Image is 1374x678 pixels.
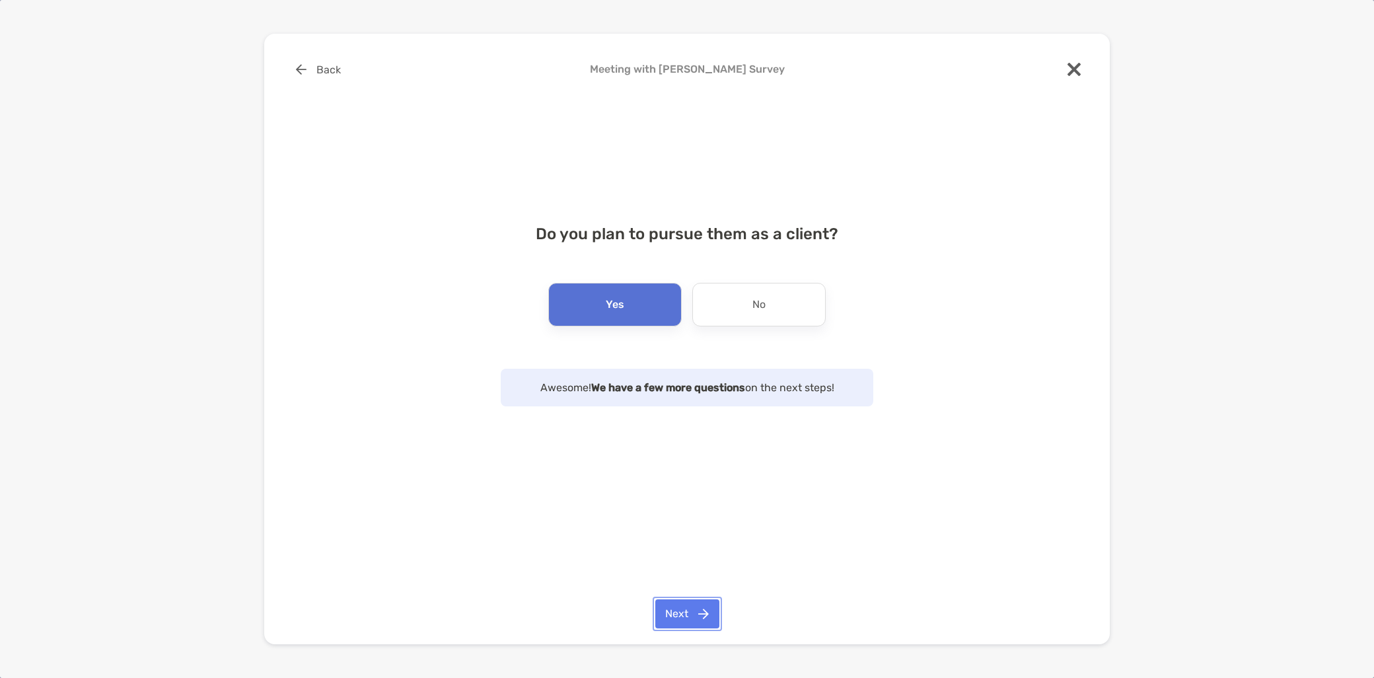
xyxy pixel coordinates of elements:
[606,294,624,315] p: Yes
[285,225,1089,243] h4: Do you plan to pursue them as a client?
[1067,63,1081,76] img: close modal
[296,64,307,75] img: button icon
[752,294,766,315] p: No
[285,55,351,84] button: Back
[514,379,860,396] p: Awesome! on the next steps!
[591,381,745,394] strong: We have a few more questions
[285,63,1089,75] h4: Meeting with [PERSON_NAME] Survey
[655,599,719,628] button: Next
